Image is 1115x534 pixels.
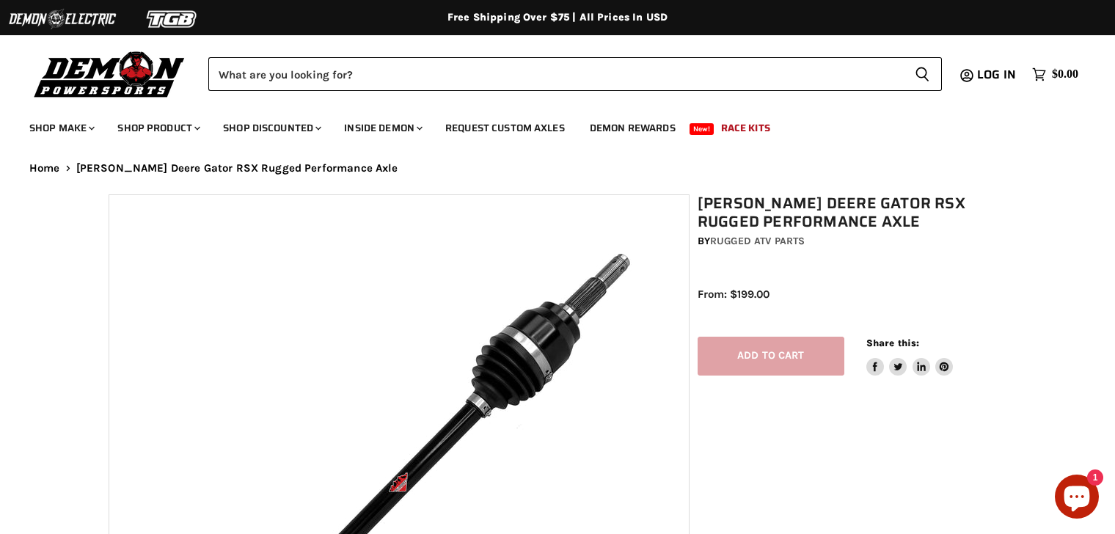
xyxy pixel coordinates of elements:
span: From: $199.00 [698,288,769,301]
input: Search [208,57,903,91]
ul: Main menu [18,107,1075,143]
a: Home [29,162,60,175]
img: Demon Powersports [29,48,190,100]
a: Shop Discounted [212,113,330,143]
a: Demon Rewards [579,113,687,143]
h1: [PERSON_NAME] Deere Gator RSX Rugged Performance Axle [698,194,1015,231]
a: Request Custom Axles [434,113,576,143]
inbox-online-store-chat: Shopify online store chat [1050,475,1103,522]
span: New! [690,123,714,135]
span: Share this: [866,337,919,348]
img: TGB Logo 2 [117,5,227,33]
aside: Share this: [866,337,954,376]
a: $0.00 [1025,64,1086,85]
a: Race Kits [710,113,781,143]
span: [PERSON_NAME] Deere Gator RSX Rugged Performance Axle [76,162,398,175]
span: Log in [977,65,1016,84]
span: $0.00 [1052,67,1078,81]
div: by [698,233,1015,249]
form: Product [208,57,942,91]
a: Rugged ATV Parts [710,235,805,247]
a: Log in [970,68,1025,81]
a: Inside Demon [333,113,431,143]
button: Search [903,57,942,91]
a: Shop Product [106,113,209,143]
a: Shop Make [18,113,103,143]
img: Demon Electric Logo 2 [7,5,117,33]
